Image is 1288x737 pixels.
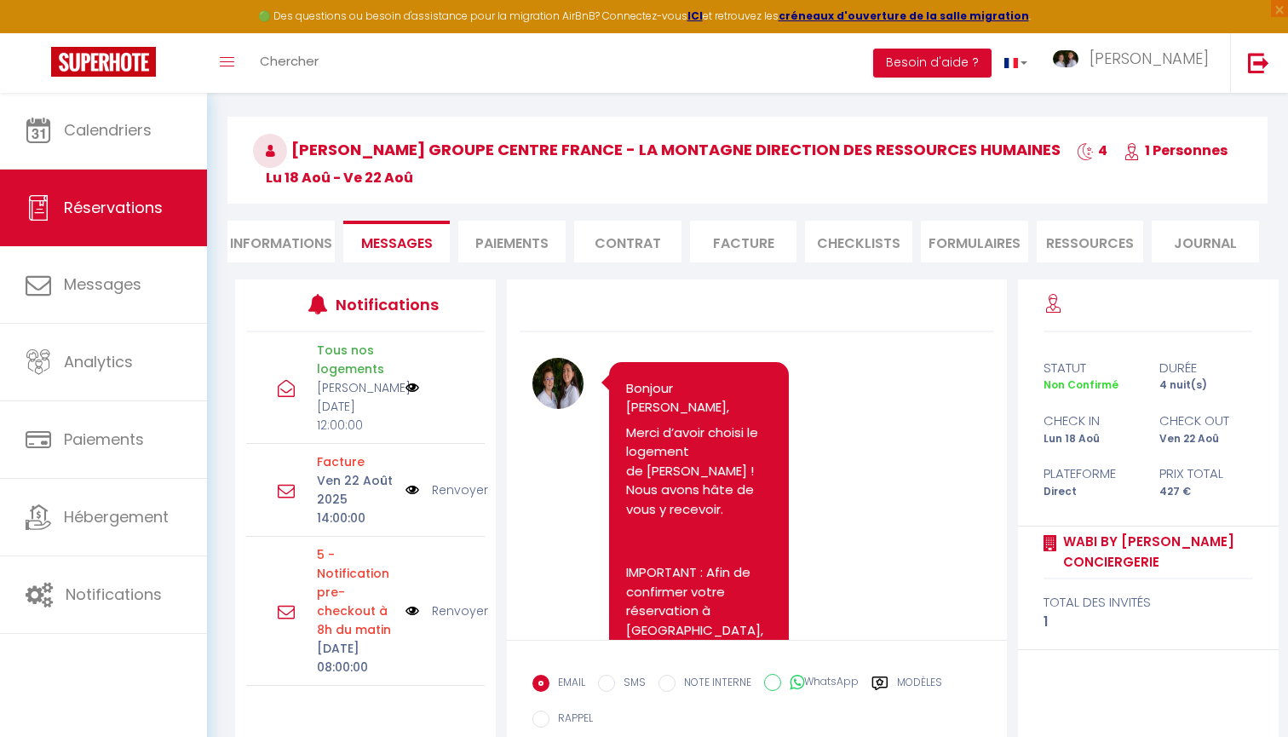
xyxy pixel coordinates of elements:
img: logout [1248,52,1269,73]
p: Ven 22 Août 2025 14:00:00 [317,471,394,527]
span: Messages [64,273,141,295]
img: NO IMAGE [405,602,419,620]
label: SMS [615,675,646,694]
button: Ouvrir le widget de chat LiveChat [14,7,65,58]
a: Chercher [247,33,331,93]
li: Informations [227,221,335,262]
p: Motif d'échec d'envoi [317,452,394,471]
div: Lun 18 Aoû [1032,431,1148,447]
a: ... [PERSON_NAME] [1040,33,1230,93]
p: Tous nos logements [317,341,394,378]
a: ICI [687,9,703,23]
img: 17122212876136.jpg [532,358,584,409]
img: Super Booking [51,47,156,77]
label: Modèles [897,675,942,696]
div: 4 nuit(s) [1148,377,1264,394]
span: 1 Personnes [1124,141,1228,160]
div: statut [1032,358,1148,378]
li: FORMULAIRES [921,221,1028,262]
div: 427 € [1148,484,1264,500]
a: créneaux d'ouverture de la salle migration [779,9,1029,23]
a: Wabi by [PERSON_NAME] Conciergerie [1057,532,1252,572]
button: Besoin d'aide ? [873,49,992,78]
li: Journal [1152,221,1259,262]
div: durée [1148,358,1264,378]
label: NOTE INTERNE [676,675,751,694]
div: Prix total [1148,464,1264,484]
div: Direct [1032,484,1148,500]
span: Réservations [64,197,163,218]
li: Facture [690,221,797,262]
span: Hébergement [64,506,169,527]
li: Paiements [458,221,566,262]
span: Messages [361,233,433,253]
p: Bonjour [PERSON_NAME], [626,379,772,417]
label: RAPPEL [549,711,593,729]
div: check out [1148,411,1264,431]
span: Calendriers [64,119,152,141]
span: [PERSON_NAME] [1090,48,1209,69]
div: total des invités [1044,592,1252,613]
a: Renvoyer [432,481,488,499]
div: check in [1032,411,1148,431]
h3: Notifications [336,285,435,324]
span: lu 18 Aoû - ve 22 Aoû [266,168,413,187]
p: Merci d’avoir choisi le logement de [PERSON_NAME] ! Nous avons hâte de vous y recevoir. [626,423,772,520]
p: [PERSON_NAME][DATE] 12:00:00 [317,378,394,435]
a: Renvoyer [432,602,488,620]
span: Paiements [64,429,144,450]
div: 1 [1044,612,1252,632]
p: [DATE] 08:00:00 [317,639,394,677]
li: Ressources [1037,221,1144,262]
p: IMPORTANT : Afin de confirmer votre réservation à [GEOGRAPHIC_DATA], nous vous invitons à remplir... [626,563,772,736]
span: [PERSON_NAME] Groupe Centre France - La Montagne Direction des Ressources Humaines [253,139,1061,160]
div: Plateforme [1032,464,1148,484]
span: Notifications [66,584,162,605]
span: Analytics [64,351,133,372]
p: Motif d'échec d'envoi [317,545,394,639]
span: Chercher [260,52,319,70]
span: Non Confirmé [1044,377,1118,392]
label: WhatsApp [781,674,859,693]
img: NO IMAGE [405,381,419,394]
img: NO IMAGE [405,481,419,499]
span: 4 [1077,141,1107,160]
div: Ven 22 Aoû [1148,431,1264,447]
li: CHECKLISTS [805,221,912,262]
img: ... [1053,50,1078,67]
li: Contrat [574,221,681,262]
label: EMAIL [549,675,585,694]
